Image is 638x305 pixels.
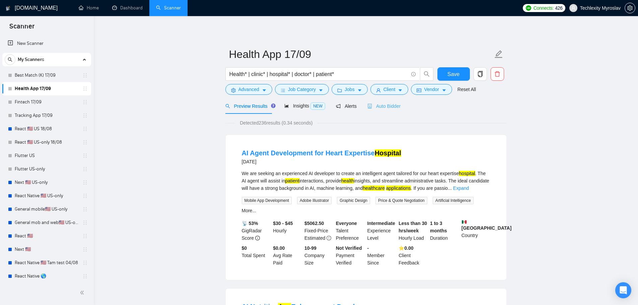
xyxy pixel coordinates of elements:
[262,88,267,93] span: caret-down
[156,5,181,11] a: searchScanner
[240,244,272,266] div: Total Spent
[273,221,293,226] b: $30 - $45
[625,5,635,11] span: setting
[272,220,303,242] div: Hourly
[534,4,554,12] span: Connects:
[82,247,88,252] span: holder
[336,245,362,251] b: Not Verified
[383,86,396,93] span: Client
[310,102,325,110] span: NEW
[625,5,635,11] a: setting
[229,70,408,78] input: Search Freelance Jobs...
[15,149,78,162] a: Flutter US
[304,221,324,226] b: $ 5062.50
[366,244,398,266] div: Member Since
[448,185,452,191] span: ...
[15,162,78,176] a: Flutter US-only
[82,73,88,78] span: holder
[82,153,88,158] span: holder
[5,57,15,62] span: search
[345,86,355,93] span: Jobs
[304,245,316,251] b: 10-99
[240,220,272,242] div: GigRadar Score
[332,84,368,95] button: folderJobscaret-down
[270,103,276,109] div: Tooltip anchor
[337,197,370,204] span: Graphic Design
[459,171,475,176] mark: hospital
[6,3,10,14] img: logo
[462,220,467,224] img: 🇲🇽
[255,236,260,240] span: info-circle
[367,104,372,108] span: robot
[82,99,88,105] span: holder
[460,220,492,242] div: Country
[417,88,421,93] span: idcard
[82,233,88,239] span: holder
[15,176,78,189] a: Next 🇺🇸 US-only
[399,245,413,251] b: ⭐️ 0.00
[386,185,411,191] mark: applications
[399,221,427,233] b: Less than 30 hrs/week
[242,149,401,157] a: AI Agent Development for Heart ExpertiseHospital
[15,229,78,243] a: React 🇺🇸
[238,86,259,93] span: Advanced
[366,220,398,242] div: Experience Level
[571,6,576,10] span: user
[225,103,274,109] span: Preview Results
[15,95,78,109] a: Fintech 17/09
[15,189,78,203] a: React Native 🇺🇸 US-only
[242,221,258,226] b: 📡 53%
[15,136,78,149] a: React 🇺🇸 US-only 18/08
[5,54,15,65] button: search
[474,67,487,81] button: copy
[367,221,395,226] b: Intermediate
[494,50,503,59] span: edit
[15,122,78,136] a: React 🇺🇸 US 18/08
[82,113,88,118] span: holder
[303,220,335,242] div: Fixed-Price
[335,220,366,242] div: Talent Preference
[437,67,470,81] button: Save
[82,140,88,145] span: holder
[82,126,88,132] span: holder
[447,70,459,78] span: Save
[285,178,299,183] mark: patient
[376,88,381,93] span: user
[80,289,86,296] span: double-left
[336,221,357,226] b: Everyone
[429,220,460,242] div: Duration
[357,88,362,93] span: caret-down
[367,103,401,109] span: Auto Bidder
[275,84,329,95] button: barsJob Categorycaret-down
[453,185,469,191] a: Expand
[318,88,323,93] span: caret-down
[430,221,447,233] b: 1 to 3 months
[82,180,88,185] span: holder
[15,243,78,256] a: Next 🇺🇸
[82,220,88,225] span: holder
[335,244,366,266] div: Payment Verified
[79,5,99,11] a: homeHome
[337,88,342,93] span: folder
[284,103,289,108] span: area-chart
[229,46,493,63] input: Scanner name...
[242,197,292,204] span: Mobile App Development
[242,158,401,166] div: [DATE]
[82,86,88,91] span: holder
[398,88,403,93] span: caret-down
[18,53,44,66] span: My Scanners
[15,203,78,216] a: General mobile🇺🇸 US-only
[397,220,429,242] div: Hourly Load
[363,185,384,191] mark: healthcare
[82,207,88,212] span: holder
[225,104,230,108] span: search
[411,72,416,76] span: info-circle
[15,256,78,270] a: React Native 🇺🇸 Tam test 04/08
[462,220,512,231] b: [GEOGRAPHIC_DATA]
[420,67,433,81] button: search
[15,270,78,283] a: React Native 🌎
[15,216,78,229] a: General mob and web🇺🇸 US-only - to be done
[297,197,332,204] span: Adobe Illustrator
[397,244,429,266] div: Client Feedback
[341,178,354,183] mark: health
